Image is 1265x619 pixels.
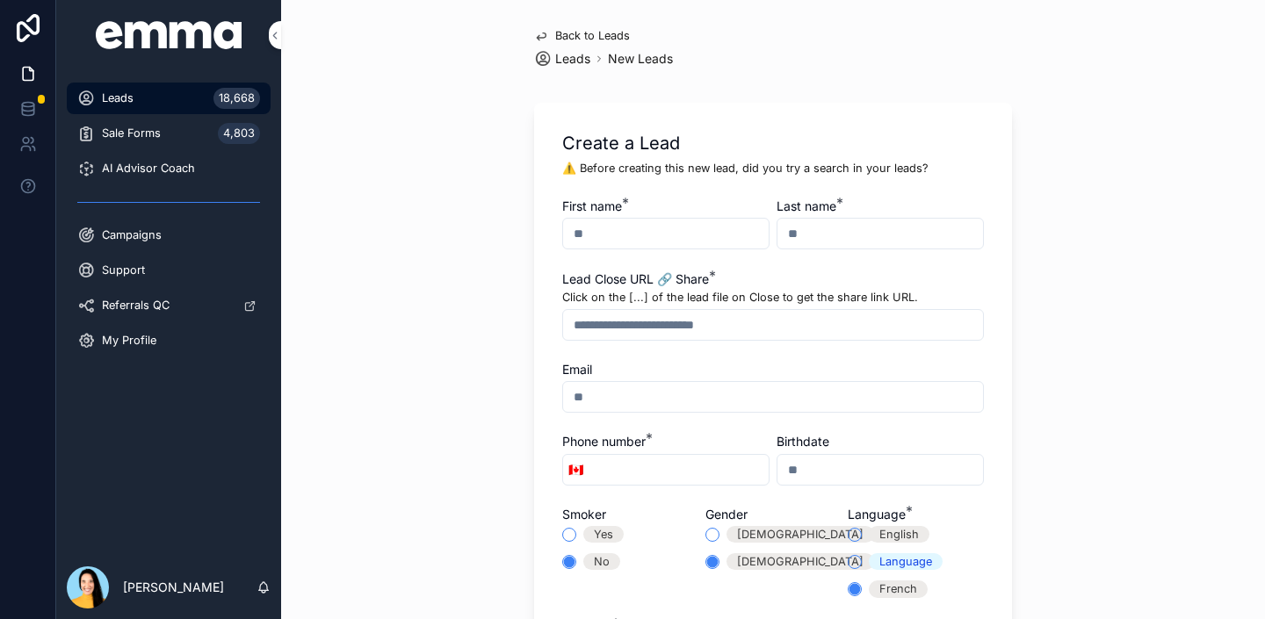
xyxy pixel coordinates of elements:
span: Language [848,507,906,522]
div: French [879,580,917,597]
span: ⚠️ Before creating this new lead, did you try a search in your leads? [562,161,929,176]
span: My Profile [102,333,156,348]
span: Lead Close URL 🔗 Share [562,271,709,286]
button: Select Button [563,454,589,486]
div: scrollable content [56,70,281,379]
div: [DEMOGRAPHIC_DATA] [737,553,864,570]
span: Smoker [562,507,606,522]
span: Back to Leads [555,28,630,43]
span: Gender [705,507,748,522]
div: No [594,553,610,570]
a: Back to Leads [534,28,630,43]
a: Support [67,255,271,286]
div: 4,803 [218,123,260,144]
span: Sale Forms [102,126,161,140]
span: First name [562,198,622,213]
span: AI Advisor Coach [102,161,195,176]
span: Birthdate [777,434,829,449]
img: App logo [96,21,242,49]
div: Yes [594,526,613,543]
span: Referrals QC [102,298,170,313]
a: Campaigns [67,220,271,251]
a: New Leads [608,50,673,68]
span: Phone number [562,434,646,449]
a: My Profile [67,325,271,356]
div: Language [879,553,932,570]
div: 18,668 [213,88,260,109]
a: AI Advisor Coach [67,153,271,184]
div: English [879,526,919,543]
span: Leads [102,90,134,105]
h1: Create a Lead [562,131,680,155]
span: Email [562,362,592,377]
a: Sale Forms4,803 [67,118,271,149]
span: Last name [777,198,836,213]
span: Click on the [...] of the lead file on Close to get the share link URL. [562,290,918,305]
span: Campaigns [102,227,162,242]
p: [PERSON_NAME] [123,579,224,596]
span: Leads [555,50,590,68]
a: Referrals QC [67,290,271,321]
a: Leads18,668 [67,83,271,114]
a: Leads [534,50,590,68]
span: 🇨🇦 [568,461,583,479]
div: [DEMOGRAPHIC_DATA] [737,526,864,543]
span: Support [102,263,145,277]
